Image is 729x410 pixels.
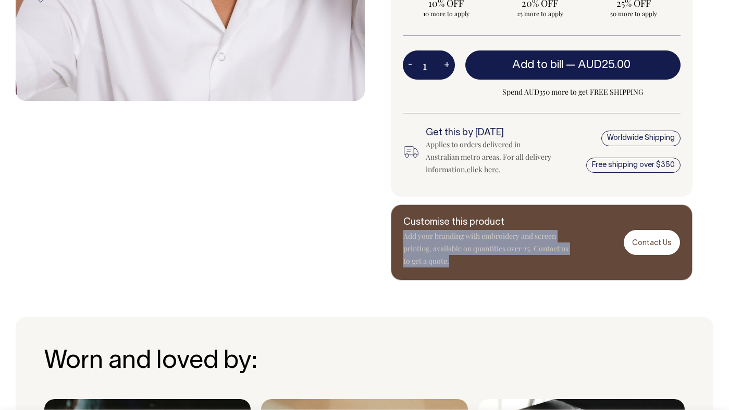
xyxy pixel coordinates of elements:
[426,128,554,138] h6: Get this by [DATE]
[408,9,485,18] span: 10 more to apply
[44,348,685,376] h3: Worn and loved by:
[403,217,570,228] h6: Customise this product
[426,138,554,176] div: Applies to orders delivered in Australian metro areas. For all delivery information, .
[467,164,499,174] a: click here
[439,55,455,75] button: +
[566,60,633,70] span: —
[403,230,570,267] p: Add your branding with embroidery and screen printing, available on quantities over 25. Contact u...
[595,9,672,18] span: 50 more to apply
[465,50,681,80] button: Add to bill —AUD25.00
[624,230,680,254] a: Contact Us
[465,86,681,98] span: Spend AUD350 more to get FREE SHIPPING
[578,60,631,70] span: AUD25.00
[403,55,417,75] button: -
[501,9,578,18] span: 25 more to apply
[512,60,563,70] span: Add to bill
